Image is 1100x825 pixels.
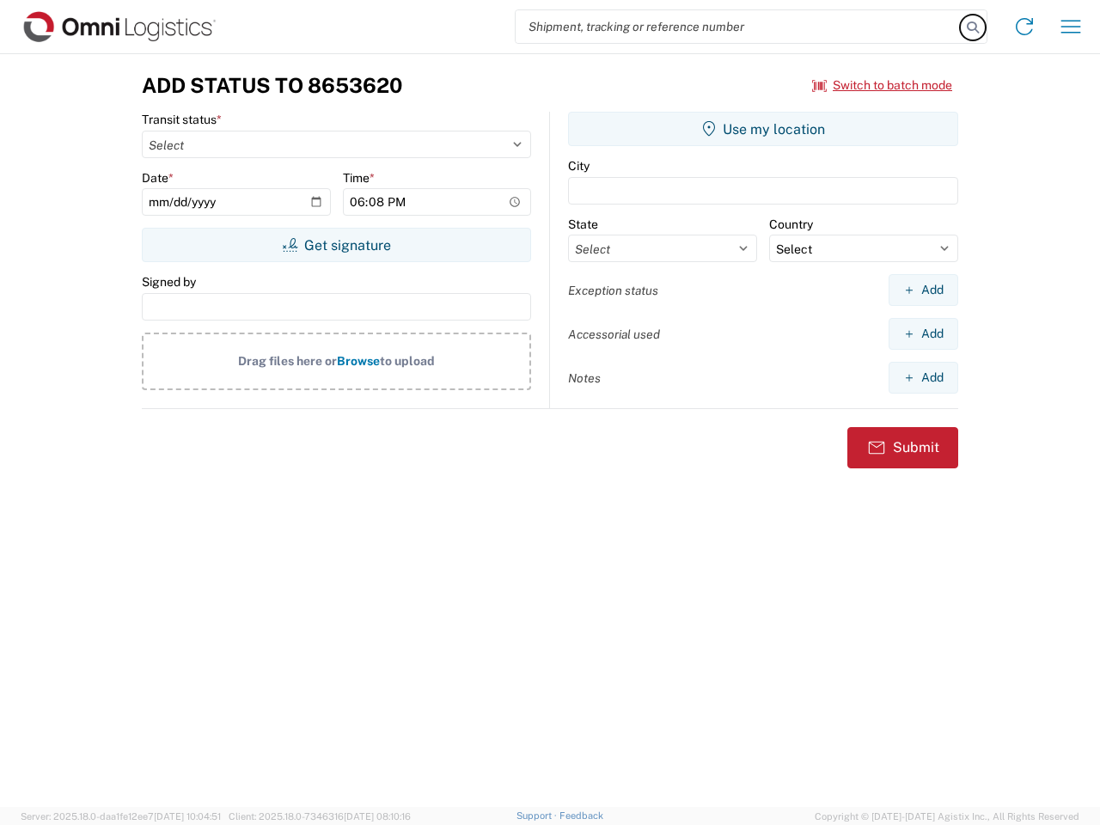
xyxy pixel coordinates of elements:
[815,809,1079,824] span: Copyright © [DATE]-[DATE] Agistix Inc., All Rights Reserved
[889,362,958,394] button: Add
[380,354,435,368] span: to upload
[568,158,590,174] label: City
[21,811,221,822] span: Server: 2025.18.0-daa1fe12ee7
[238,354,337,368] span: Drag files here or
[142,170,174,186] label: Date
[142,112,222,127] label: Transit status
[769,217,813,232] label: Country
[812,71,952,100] button: Switch to batch mode
[516,10,961,43] input: Shipment, tracking or reference number
[559,810,603,821] a: Feedback
[142,73,402,98] h3: Add Status to 8653620
[154,811,221,822] span: [DATE] 10:04:51
[568,370,601,386] label: Notes
[142,274,196,290] label: Signed by
[889,274,958,306] button: Add
[142,228,531,262] button: Get signature
[568,217,598,232] label: State
[568,112,958,146] button: Use my location
[229,811,411,822] span: Client: 2025.18.0-7346316
[337,354,380,368] span: Browse
[516,810,559,821] a: Support
[344,811,411,822] span: [DATE] 08:10:16
[568,283,658,298] label: Exception status
[847,427,958,468] button: Submit
[568,327,660,342] label: Accessorial used
[343,170,375,186] label: Time
[889,318,958,350] button: Add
